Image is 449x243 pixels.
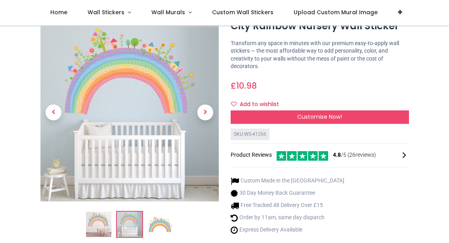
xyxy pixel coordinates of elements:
[117,212,142,237] img: WS-41266-02
[151,8,185,16] span: Wall Murals
[297,113,342,121] span: Customise Now!
[50,8,67,16] span: Home
[231,214,344,222] li: Order by 11am, same day dispatch
[231,201,344,210] li: Free Tracked 48 Delivery Over £15
[231,19,409,33] h1: City Rainbow Nursery Wall Sticker
[231,177,344,185] li: Custom Made in the [GEOGRAPHIC_DATA]
[294,8,378,16] span: Upload Custom Mural Image
[231,189,344,197] li: 30 Day Money Back Guarantee
[46,105,61,121] span: Previous
[192,50,219,175] a: Next
[236,80,257,91] span: 10.98
[231,80,257,91] span: £
[231,129,269,140] div: SKU: WS-41266
[197,105,213,121] span: Next
[231,150,409,161] div: Product Reviews
[333,151,376,159] span: /5 ( 26 reviews)
[88,8,124,16] span: Wall Stickers
[333,152,341,158] span: 4.8
[86,212,111,237] img: City Rainbow Nursery Wall Sticker
[231,98,286,111] button: Add to wishlistAdd to wishlist
[212,8,273,16] span: Custom Wall Stickers
[231,101,237,107] i: Add to wishlist
[231,226,344,234] li: Express Delivery Available
[40,24,219,202] img: WS-41266-02
[40,50,67,175] a: Previous
[148,212,173,237] img: WS-41266-03
[231,40,409,70] p: Transform any space in minutes with our premium easy-to-apply wall stickers — the most affordable...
